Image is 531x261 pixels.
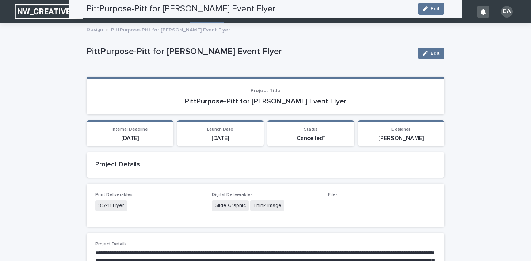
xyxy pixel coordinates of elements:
[207,127,233,132] span: Launch Date
[391,127,410,132] span: Designer
[112,127,148,132] span: Internal Deadline
[95,161,436,169] h2: Project Details
[212,200,249,211] span: Slide Graphic
[328,200,436,208] p: -
[87,46,412,57] p: PittPurpose-Pitt for [PERSON_NAME] Event Flyer
[182,135,260,142] p: [DATE]
[95,193,133,197] span: Print Deliverables
[304,127,318,132] span: Status
[15,4,83,19] img: EUIbKjtiSNGbmbK7PdmN
[328,193,338,197] span: Files
[95,242,127,246] span: Project Details
[501,6,513,18] div: EA
[212,193,253,197] span: Digital Deliverables
[272,135,350,142] p: Cancelled*
[362,135,440,142] p: [PERSON_NAME]
[95,200,127,211] span: 8.5x11 Flyer
[431,51,440,56] span: Edit
[250,200,284,211] span: Think Image
[91,135,169,142] p: [DATE]
[87,25,103,33] a: Design
[418,48,444,59] button: Edit
[111,25,230,33] p: PittPurpose-Pitt for [PERSON_NAME] Event Flyer
[95,97,436,106] p: PittPurpose-Pitt for [PERSON_NAME] Event Flyer
[251,88,280,93] span: Project Title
